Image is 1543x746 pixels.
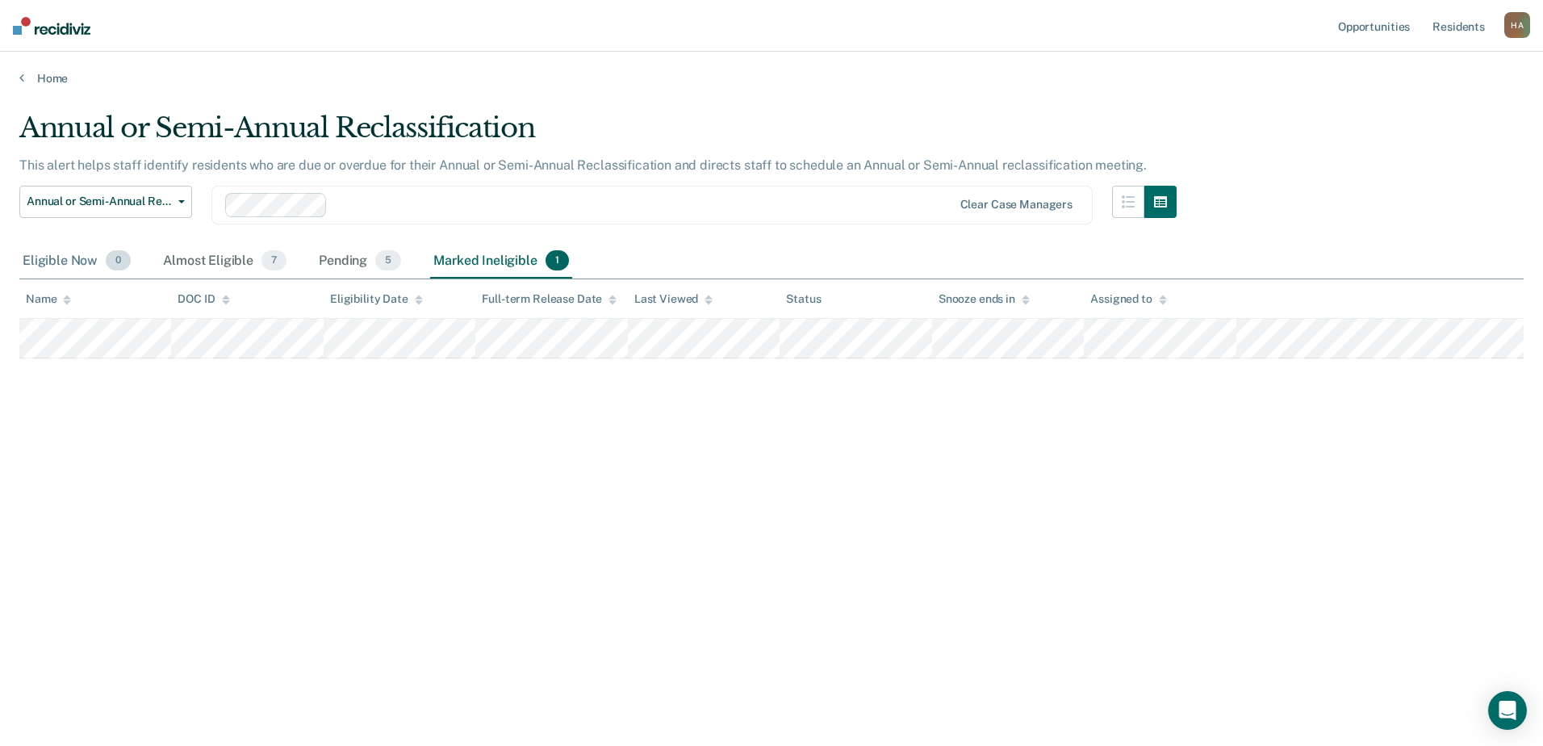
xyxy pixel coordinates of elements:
div: Name [26,292,71,306]
span: Annual or Semi-Annual Reclassification [27,195,172,208]
p: This alert helps staff identify residents who are due or overdue for their Annual or Semi-Annual ... [19,157,1147,173]
div: Marked Ineligible1 [430,244,572,279]
span: 0 [106,250,131,271]
div: Snooze ends in [939,292,1030,306]
span: 5 [375,250,401,271]
div: Open Intercom Messenger [1488,691,1527,730]
div: Last Viewed [634,292,713,306]
a: Home [19,71,1524,86]
div: Annual or Semi-Annual Reclassification [19,111,1177,157]
button: Annual or Semi-Annual Reclassification [19,186,192,218]
div: Full-term Release Date [482,292,617,306]
div: DOC ID [178,292,229,306]
div: Almost Eligible7 [160,244,290,279]
button: HA [1504,12,1530,38]
div: Eligible Now0 [19,244,134,279]
span: 1 [546,250,569,271]
div: Clear case managers [960,198,1073,212]
div: Eligibility Date [330,292,423,306]
div: Status [786,292,821,306]
div: H A [1504,12,1530,38]
div: Assigned to [1090,292,1166,306]
img: Recidiviz [13,17,90,35]
span: 7 [261,250,286,271]
div: Pending5 [316,244,404,279]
